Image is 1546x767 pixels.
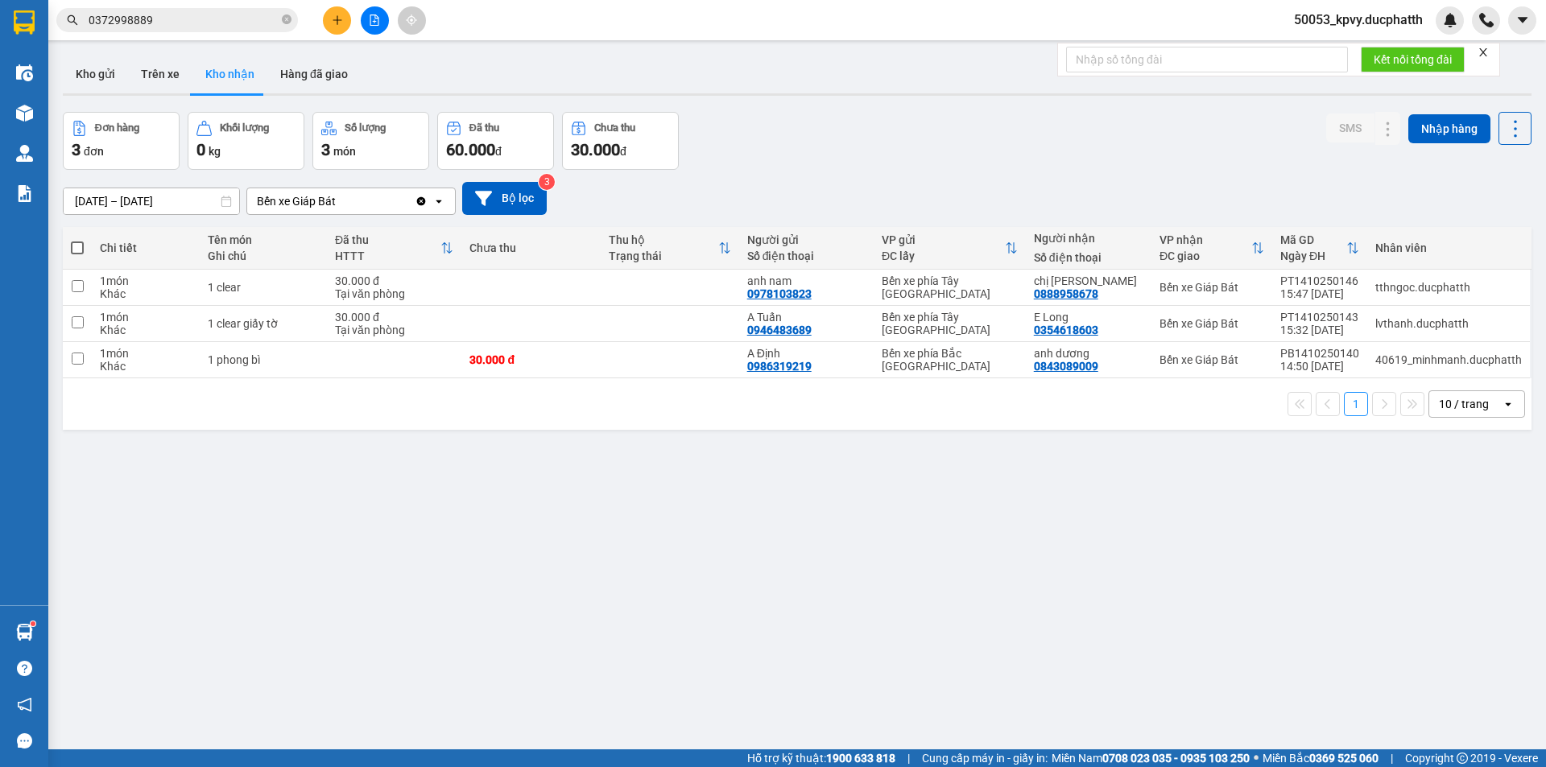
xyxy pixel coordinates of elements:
input: Nhập số tổng đài [1066,47,1348,72]
button: Kho nhận [192,55,267,93]
div: Khác [100,360,192,373]
div: 0354618603 [1034,324,1098,336]
span: notification [17,697,32,712]
svg: open [432,195,445,208]
div: 40619_minhmanh.ducphatth [1375,353,1522,366]
div: Bến xe phía Tây [GEOGRAPHIC_DATA] [882,274,1018,300]
button: 1 [1344,392,1368,416]
img: phone-icon [1479,13,1494,27]
span: đ [620,145,626,158]
div: A Định [747,347,866,360]
div: Bến xe Giáp Bát [1159,353,1264,366]
div: chị lương [1034,274,1143,287]
span: 30.000 [571,140,620,159]
span: món [333,145,356,158]
div: VP nhận [1159,233,1251,246]
div: Người gửi [747,233,866,246]
div: 0978103823 [747,287,812,300]
div: Trạng thái [609,249,718,262]
div: Tên món [208,233,319,246]
span: Miền Bắc [1263,749,1379,767]
span: Kết nối tổng đài [1374,51,1452,68]
div: PT1410250146 [1280,274,1359,287]
div: 15:47 [DATE] [1280,287,1359,300]
button: Nhập hàng [1408,114,1490,143]
div: Mã GD [1280,233,1346,246]
div: 1 clear giấy tờ [208,317,319,330]
span: Hỗ trợ kỹ thuật: [747,749,895,767]
button: Khối lượng0kg [188,112,304,170]
div: 1 phong bì [208,353,319,366]
span: close-circle [282,14,291,24]
button: Trên xe [128,55,192,93]
div: PB1410250140 [1280,347,1359,360]
span: caret-down [1515,13,1530,27]
div: 1 món [100,347,192,360]
button: caret-down [1508,6,1536,35]
button: Hàng đã giao [267,55,361,93]
div: Đã thu [469,122,499,134]
div: Đơn hàng [95,122,139,134]
div: HTTT [335,249,440,262]
div: Số điện thoại [747,249,866,262]
span: plus [332,14,343,26]
div: E Long [1034,311,1143,324]
sup: 3 [539,174,555,190]
input: Tìm tên, số ĐT hoặc mã đơn [89,11,279,29]
div: 0986319219 [747,360,812,373]
span: copyright [1457,753,1468,764]
span: Cung cấp máy in - giấy in: [922,749,1048,767]
input: Selected Bến xe Giáp Bát. [337,193,339,209]
img: icon-new-feature [1443,13,1457,27]
div: 30.000 đ [335,311,453,324]
span: search [67,14,78,26]
div: 1 món [100,311,192,324]
span: | [1391,749,1393,767]
span: | [907,749,910,767]
th: Toggle SortBy [1272,227,1367,270]
sup: 1 [31,621,35,626]
div: Người nhận [1034,232,1143,245]
div: ĐC lấy [882,249,1005,262]
strong: 1900 633 818 [826,752,895,765]
span: ⚪️ [1254,755,1259,761]
img: warehouse-icon [16,624,33,641]
div: Bến xe Giáp Bát [1159,281,1264,294]
div: Khác [100,324,192,336]
span: 3 [321,140,330,159]
span: close-circle [282,13,291,28]
div: Tại văn phòng [335,324,453,336]
div: ĐC giao [1159,249,1251,262]
span: message [17,733,32,748]
div: Chi tiết [100,241,192,254]
div: 1 clear [208,281,319,294]
div: A Tuấn [747,311,866,324]
span: 3 [72,140,81,159]
div: Khối lượng [220,122,269,134]
button: Chưa thu30.000đ [562,112,679,170]
div: 15:32 [DATE] [1280,324,1359,336]
button: Số lượng3món [312,112,429,170]
div: Ngày ĐH [1280,249,1346,262]
span: close [1478,47,1489,58]
div: Bến xe Giáp Bát [1159,317,1264,330]
button: Bộ lọc [462,182,547,215]
div: Bến xe phía Tây [GEOGRAPHIC_DATA] [882,311,1018,336]
th: Toggle SortBy [1151,227,1272,270]
div: Đã thu [335,233,440,246]
div: 0843089009 [1034,360,1098,373]
div: 1 món [100,274,192,287]
div: Chưa thu [594,122,635,134]
span: 60.000 [446,140,495,159]
img: solution-icon [16,185,33,202]
div: Khác [100,287,192,300]
span: kg [209,145,221,158]
button: SMS [1326,113,1374,142]
img: logo-vxr [14,10,35,35]
div: Số điện thoại [1034,251,1143,264]
svg: Clear value [415,195,428,208]
span: question-circle [17,661,32,676]
button: plus [323,6,351,35]
strong: 0369 525 060 [1309,752,1379,765]
span: Miền Nam [1052,749,1250,767]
